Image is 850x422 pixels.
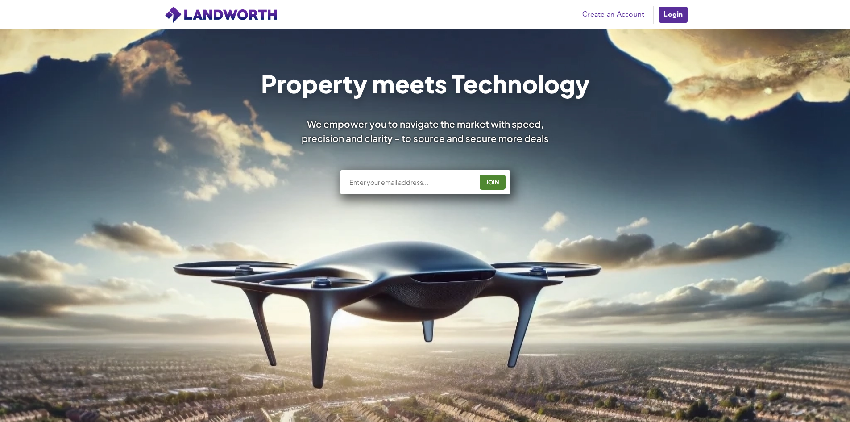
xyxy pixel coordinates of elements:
a: Login [658,6,688,24]
button: JOIN [480,175,506,190]
div: We empower you to navigate the market with speed, precision and clarity - to source and secure mo... [290,117,561,145]
a: Create an Account [578,8,649,21]
h1: Property meets Technology [261,71,589,96]
input: Enter your email address... [348,178,473,187]
div: JOIN [482,175,503,189]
